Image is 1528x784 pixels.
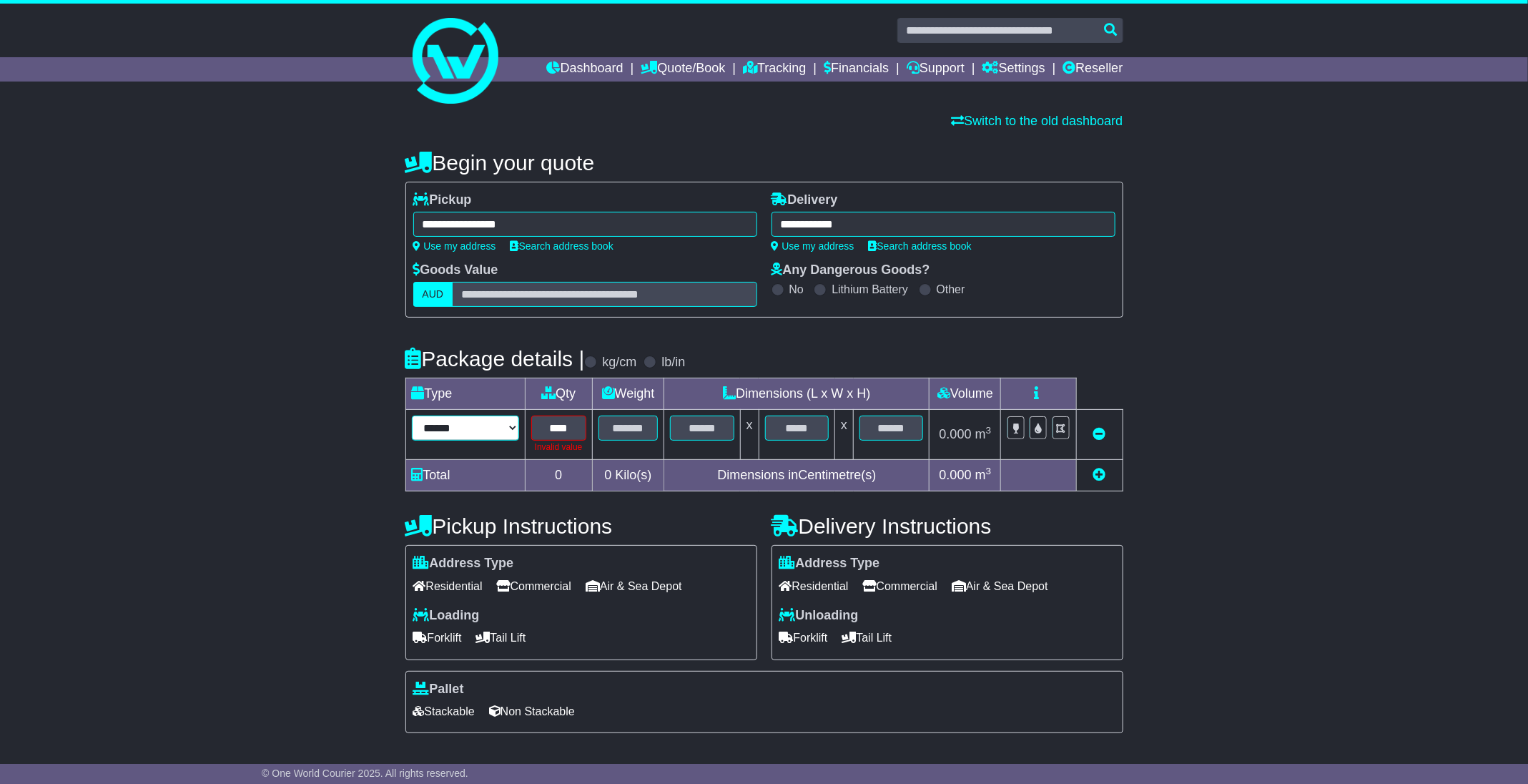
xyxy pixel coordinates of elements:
[413,627,462,649] span: Forklift
[951,114,1123,128] a: Switch to the old dashboard
[772,240,854,252] a: Use my address
[405,378,525,410] td: Type
[740,410,759,460] td: x
[940,468,972,482] span: 0.000
[413,556,514,572] label: Address Type
[661,355,685,371] label: lb/in
[779,575,849,597] span: Residential
[413,282,453,307] label: AUD
[476,627,526,649] span: Tail Lift
[405,460,525,491] td: Total
[262,768,468,779] span: © One World Courier 2025. All rights reserved.
[930,378,1001,410] td: Volume
[413,192,472,208] label: Pickup
[413,700,475,722] span: Stackable
[531,441,586,454] div: Invalid value
[497,575,571,597] span: Commercial
[937,283,965,296] label: Other
[413,240,496,252] a: Use my address
[940,427,972,441] span: 0.000
[413,682,464,697] label: Pallet
[413,575,483,597] span: Residential
[641,57,725,82] a: Quote/Book
[869,240,972,252] a: Search address book
[405,347,585,371] h4: Package details |
[975,427,992,441] span: m
[1093,427,1106,441] a: Remove this item
[605,468,612,482] span: 0
[863,575,937,597] span: Commercial
[907,57,965,82] a: Support
[413,263,498,278] label: Goods Value
[842,627,892,649] span: Tail Lift
[986,466,992,476] sup: 3
[772,192,838,208] label: Delivery
[779,627,828,649] span: Forklift
[525,378,592,410] td: Qty
[975,468,992,482] span: m
[413,608,480,624] label: Loading
[592,378,664,410] td: Weight
[779,608,859,624] label: Unloading
[1093,468,1106,482] a: Add new item
[952,575,1048,597] span: Air & Sea Depot
[547,57,623,82] a: Dashboard
[511,240,613,252] a: Search address book
[405,514,757,538] h4: Pickup Instructions
[772,263,930,278] label: Any Dangerous Goods?
[405,151,1123,175] h4: Begin your quote
[1063,57,1123,82] a: Reseller
[586,575,682,597] span: Air & Sea Depot
[982,57,1045,82] a: Settings
[592,460,664,491] td: Kilo(s)
[835,410,854,460] td: x
[664,460,930,491] td: Dimensions in Centimetre(s)
[743,57,806,82] a: Tracking
[986,425,992,436] sup: 3
[789,283,804,296] label: No
[779,556,880,572] label: Address Type
[824,57,889,82] a: Financials
[525,460,592,491] td: 0
[772,514,1123,538] h4: Delivery Instructions
[489,700,575,722] span: Non Stackable
[602,355,636,371] label: kg/cm
[832,283,908,296] label: Lithium Battery
[664,378,930,410] td: Dimensions (L x W x H)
